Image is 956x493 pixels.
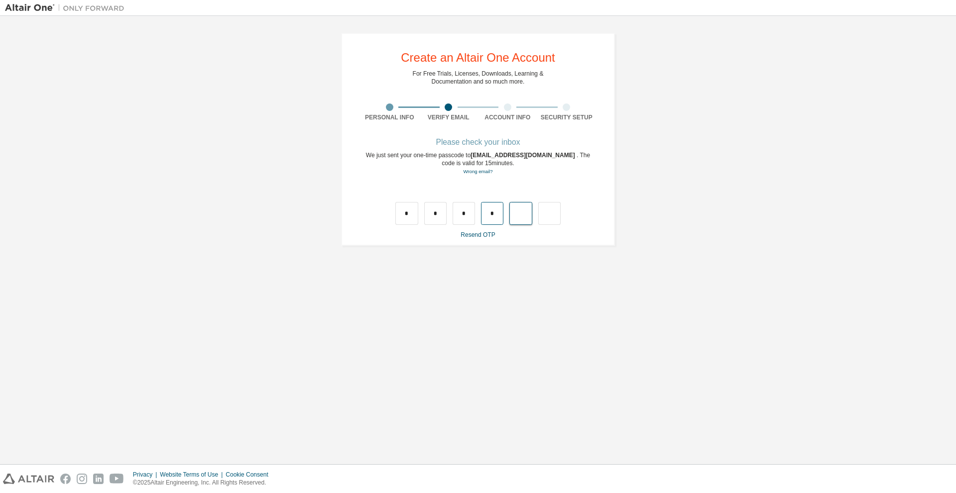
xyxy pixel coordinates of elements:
[110,474,124,484] img: youtube.svg
[226,471,274,479] div: Cookie Consent
[463,169,492,174] a: Go back to the registration form
[419,113,478,121] div: Verify Email
[5,3,129,13] img: Altair One
[461,231,495,238] a: Resend OTP
[478,113,537,121] div: Account Info
[360,139,596,145] div: Please check your inbox
[401,52,555,64] div: Create an Altair One Account
[471,152,577,159] span: [EMAIL_ADDRESS][DOMAIN_NAME]
[93,474,104,484] img: linkedin.svg
[77,474,87,484] img: instagram.svg
[537,113,597,121] div: Security Setup
[160,471,226,479] div: Website Terms of Use
[133,479,274,487] p: © 2025 Altair Engineering, Inc. All Rights Reserved.
[360,113,419,121] div: Personal Info
[3,474,54,484] img: altair_logo.svg
[413,70,544,86] div: For Free Trials, Licenses, Downloads, Learning & Documentation and so much more.
[360,151,596,176] div: We just sent your one-time passcode to . The code is valid for 15 minutes.
[60,474,71,484] img: facebook.svg
[133,471,160,479] div: Privacy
